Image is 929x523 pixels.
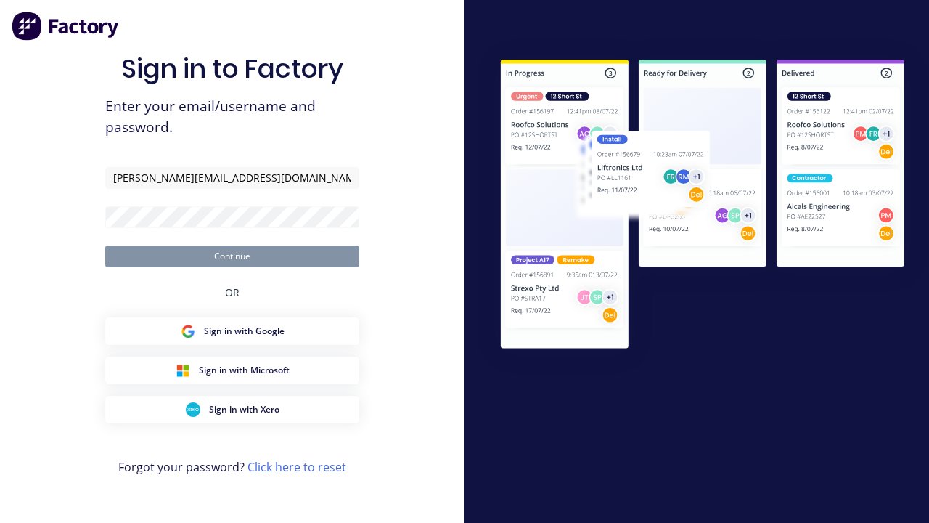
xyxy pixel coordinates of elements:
h1: Sign in to Factory [121,53,343,84]
button: Microsoft Sign inSign in with Microsoft [105,357,359,384]
img: Sign in [476,37,929,375]
img: Google Sign in [181,324,195,338]
img: Microsoft Sign in [176,363,190,378]
span: Sign in with Microsoft [199,364,290,377]
img: Factory [12,12,120,41]
input: Email/Username [105,167,359,189]
img: Xero Sign in [186,402,200,417]
div: OR [225,267,240,317]
button: Google Sign inSign in with Google [105,317,359,345]
span: Forgot your password? [118,458,346,476]
button: Xero Sign inSign in with Xero [105,396,359,423]
a: Click here to reset [247,459,346,475]
span: Sign in with Xero [209,403,279,416]
button: Continue [105,246,359,267]
span: Enter your email/username and password. [105,96,359,138]
span: Sign in with Google [204,325,285,338]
